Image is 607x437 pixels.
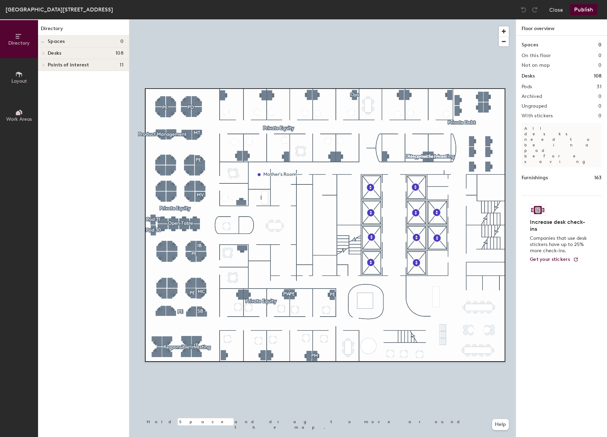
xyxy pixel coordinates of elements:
[530,219,589,233] h4: Increase desk check-ins
[522,113,553,119] h2: With stickers
[594,72,601,80] h1: 108
[598,41,601,49] h1: 0
[6,116,32,122] span: Work Areas
[8,40,30,46] span: Directory
[598,63,601,68] h2: 0
[522,53,551,58] h2: On this floor
[530,235,589,254] p: Companies that use desk stickers have up to 25% more check-ins.
[38,25,129,36] h1: Directory
[492,419,509,430] button: Help
[597,84,601,90] h2: 31
[522,72,535,80] h1: Desks
[522,84,532,90] h2: Pods
[120,39,123,44] span: 0
[530,257,579,263] a: Get your stickers
[598,113,601,119] h2: 0
[594,174,601,182] h1: 163
[516,19,607,36] h1: Floor overview
[522,174,548,182] h1: Furnishings
[48,51,61,56] span: Desks
[522,41,538,49] h1: Spaces
[531,6,538,13] img: Redo
[598,103,601,109] h2: 0
[522,94,542,99] h2: Archived
[11,78,27,84] span: Layout
[598,53,601,58] h2: 0
[530,256,570,262] span: Get your stickers
[549,4,563,15] button: Close
[520,6,527,13] img: Undo
[522,63,550,68] h2: Not on map
[522,103,547,109] h2: Ungrouped
[522,123,601,167] p: All desks need to be in a pod before saving
[48,62,89,68] span: Points of interest
[570,4,597,15] button: Publish
[120,62,123,68] span: 11
[598,94,601,99] h2: 0
[530,204,546,216] img: Sticker logo
[48,39,65,44] span: Spaces
[116,51,123,56] span: 108
[6,5,113,14] div: [GEOGRAPHIC_DATA][STREET_ADDRESS]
